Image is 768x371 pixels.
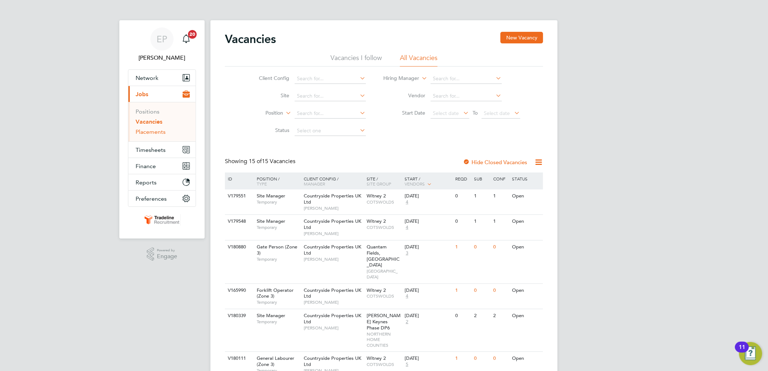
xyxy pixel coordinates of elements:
[249,158,262,165] span: 15 of
[511,172,542,185] div: Status
[257,225,300,230] span: Temporary
[367,244,400,268] span: Quantam Fields, [GEOGRAPHIC_DATA]
[304,181,325,187] span: Manager
[304,244,361,256] span: Countryside Properties UK Ltd
[257,299,300,305] span: Temporary
[400,54,438,67] li: All Vacancies
[491,284,510,297] div: 0
[226,309,251,323] div: V180339
[367,218,386,224] span: Witney 2
[473,215,491,228] div: 1
[136,108,159,115] a: Positions
[295,126,366,136] input: Select one
[295,108,366,119] input: Search for...
[128,191,196,206] button: Preferences
[453,240,472,254] div: 1
[491,215,510,228] div: 1
[473,172,491,185] div: Sub
[405,319,409,325] span: 2
[157,253,177,260] span: Engage
[226,352,251,365] div: V180111
[405,250,409,256] span: 3
[367,268,401,280] span: [GEOGRAPHIC_DATA]
[226,240,251,254] div: V180880
[226,189,251,203] div: V179551
[367,362,401,367] span: COTSWOLDS
[302,172,365,190] div: Client Config /
[405,293,409,299] span: 4
[367,355,386,361] span: Witney 2
[136,179,157,186] span: Reports
[248,75,290,81] label: Client Config
[511,309,542,323] div: Open
[257,355,294,367] span: General Labourer (Zone 3)
[136,195,167,202] span: Preferences
[431,74,502,84] input: Search for...
[304,231,363,236] span: [PERSON_NAME]
[405,199,409,205] span: 4
[136,128,166,135] a: Placements
[226,284,251,297] div: V165990
[251,172,302,190] div: Position /
[471,108,480,118] span: To
[367,225,401,230] span: COTSWOLDS
[473,352,491,365] div: 0
[491,189,510,203] div: 1
[136,163,156,170] span: Finance
[128,102,196,141] div: Jobs
[304,312,361,325] span: Countryside Properties UK Ltd
[511,352,542,365] div: Open
[136,74,158,81] span: Network
[511,215,542,228] div: Open
[249,158,295,165] span: 15 Vacancies
[405,355,452,362] div: [DATE]
[248,127,290,133] label: Status
[257,256,300,262] span: Temporary
[304,218,361,230] span: Countryside Properties UK Ltd
[367,293,401,299] span: COTSWOLDS
[225,32,276,46] h2: Vacancies
[157,34,167,44] span: EP
[384,92,426,99] label: Vendor
[304,287,361,299] span: Countryside Properties UK Ltd
[257,244,297,256] span: Gate Person (Zone 3)
[226,215,251,228] div: V179548
[242,110,283,117] label: Position
[157,247,177,253] span: Powered by
[128,174,196,190] button: Reports
[226,172,251,185] div: ID
[295,74,366,84] input: Search for...
[405,244,452,250] div: [DATE]
[257,319,300,325] span: Temporary
[365,172,403,190] div: Site /
[405,193,452,199] div: [DATE]
[473,240,491,254] div: 0
[405,218,452,225] div: [DATE]
[147,247,178,261] a: Powered byEngage
[128,54,196,62] span: Ellie Page
[128,86,196,102] button: Jobs
[739,347,745,357] div: 11
[453,172,472,185] div: Reqd
[128,214,196,226] a: Go to home page
[453,189,472,203] div: 0
[225,158,297,165] div: Showing
[128,158,196,174] button: Finance
[367,193,386,199] span: Witney 2
[491,172,510,185] div: Conf
[511,284,542,297] div: Open
[188,30,197,39] span: 20
[491,309,510,323] div: 2
[405,225,409,231] span: 4
[330,54,382,67] li: Vacancies I follow
[128,27,196,62] a: EP[PERSON_NAME]
[304,193,361,205] span: Countryside Properties UK Ltd
[136,118,162,125] a: Vacancies
[384,110,426,116] label: Start Date
[433,110,459,116] span: Select date
[453,284,472,297] div: 1
[463,159,527,166] label: Hide Closed Vacancies
[511,240,542,254] div: Open
[143,214,181,226] img: tradelinerecruitment-logo-retina.png
[257,312,285,319] span: Site Manager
